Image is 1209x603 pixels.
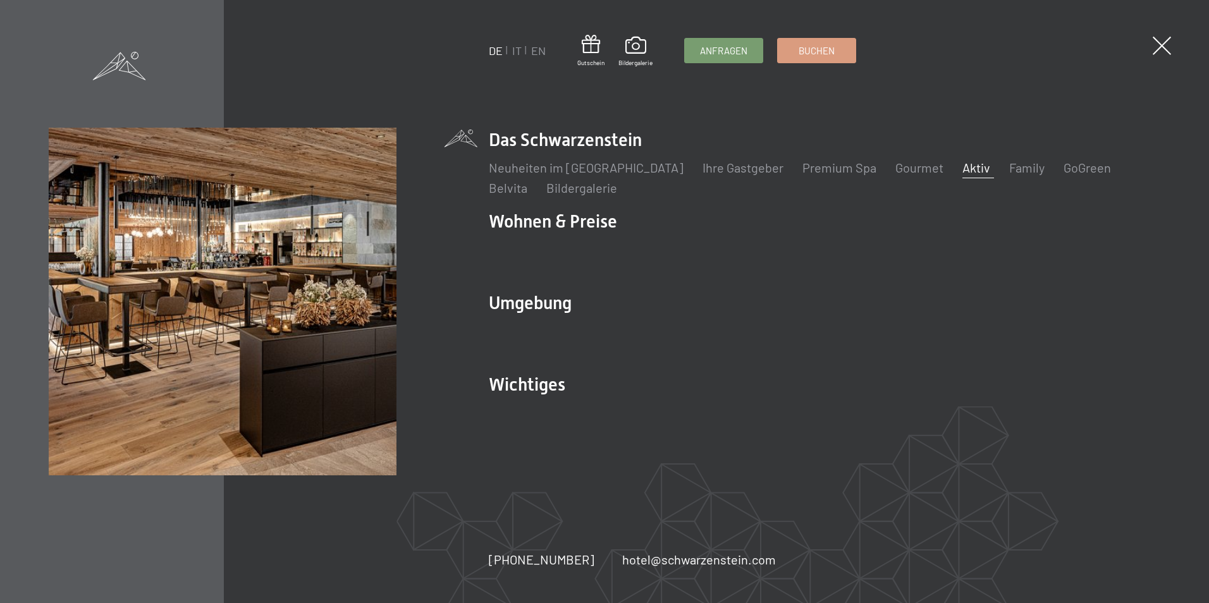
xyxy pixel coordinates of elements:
[489,552,594,567] span: [PHONE_NUMBER]
[512,44,522,58] a: IT
[489,180,527,195] a: Belvita
[1064,160,1111,175] a: GoGreen
[577,35,604,67] a: Gutschein
[1009,160,1045,175] a: Family
[618,37,653,67] a: Bildergalerie
[799,44,835,58] span: Buchen
[895,160,943,175] a: Gourmet
[622,551,776,568] a: hotel@schwarzenstein.com
[962,160,990,175] a: Aktiv
[489,44,503,58] a: DE
[685,39,763,63] a: Anfragen
[577,58,604,67] span: Gutschein
[489,160,684,175] a: Neuheiten im [GEOGRAPHIC_DATA]
[531,44,546,58] a: EN
[489,551,594,568] a: [PHONE_NUMBER]
[700,44,747,58] span: Anfragen
[618,58,653,67] span: Bildergalerie
[703,160,783,175] a: Ihre Gastgeber
[546,180,617,195] a: Bildergalerie
[802,160,876,175] a: Premium Spa
[778,39,856,63] a: Buchen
